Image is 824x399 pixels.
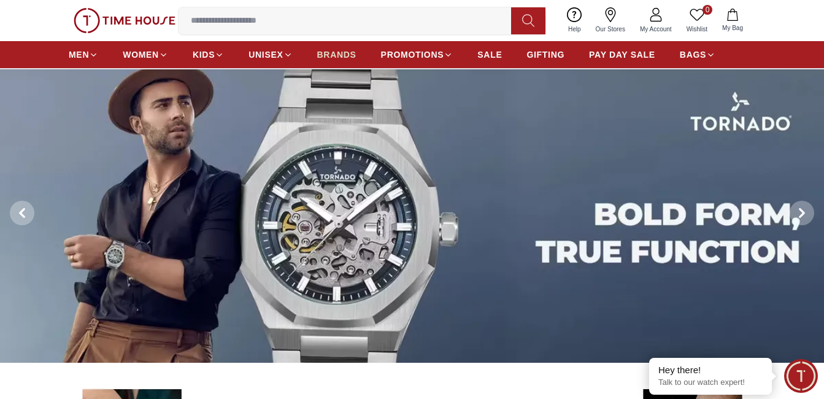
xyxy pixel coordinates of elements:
[193,48,215,61] span: KIDS
[248,48,283,61] span: UNISEX
[477,48,502,61] span: SALE
[635,25,677,34] span: My Account
[703,5,712,15] span: 0
[526,48,564,61] span: GIFTING
[715,6,750,35] button: My Bag
[561,5,588,36] a: Help
[589,48,655,61] span: PAY DAY SALE
[123,44,168,66] a: WOMEN
[477,44,502,66] a: SALE
[679,5,715,36] a: 0Wishlist
[69,48,89,61] span: MEN
[563,25,586,34] span: Help
[658,378,763,388] p: Talk to our watch expert!
[589,44,655,66] a: PAY DAY SALE
[717,23,748,33] span: My Bag
[123,48,159,61] span: WOMEN
[248,44,292,66] a: UNISEX
[526,44,564,66] a: GIFTING
[317,48,356,61] span: BRANDS
[784,359,818,393] div: Chat Widget
[588,5,633,36] a: Our Stores
[381,48,444,61] span: PROMOTIONS
[682,25,712,34] span: Wishlist
[658,364,763,376] div: Hey there!
[591,25,630,34] span: Our Stores
[381,44,453,66] a: PROMOTIONS
[317,44,356,66] a: BRANDS
[74,8,175,34] img: ...
[193,44,224,66] a: KIDS
[680,44,715,66] a: BAGS
[680,48,706,61] span: BAGS
[69,44,98,66] a: MEN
